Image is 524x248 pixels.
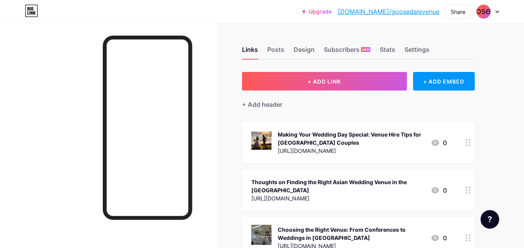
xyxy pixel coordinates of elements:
div: 0 [431,186,447,195]
div: + ADD EMBED [413,72,475,91]
div: Links [242,45,258,59]
div: 0 [431,138,447,147]
a: Upgrade [302,9,332,15]
div: [URL][DOMAIN_NAME] [251,194,424,202]
img: Choosing the Right Venue: From Conferences to Weddings in Nottingham [251,225,272,245]
a: [DOMAIN_NAME]/goosedalevenue [338,7,439,16]
div: Choosing the Right Venue: From Conferences to Weddings in [GEOGRAPHIC_DATA] [278,226,424,242]
div: + Add header [242,100,282,109]
div: Thoughts on Finding the Right Asian Wedding Venue in the [GEOGRAPHIC_DATA] [251,178,424,194]
span: NEW [362,47,370,52]
span: + ADD LINK [308,78,341,85]
div: Stats [380,45,395,59]
div: Design [294,45,315,59]
div: Subscribers [324,45,370,59]
div: [URL][DOMAIN_NAME] [278,147,424,155]
div: 0 [431,233,447,243]
div: Settings [405,45,429,59]
div: Posts [267,45,284,59]
div: Share [451,8,465,16]
button: + ADD LINK [242,72,407,91]
img: Making Your Wedding Day Special: Venue Hire Tips for Nottingham Couples [251,130,272,150]
img: goosedalevenue [476,4,491,19]
div: Making Your Wedding Day Special: Venue Hire Tips for [GEOGRAPHIC_DATA] Couples [278,130,424,147]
